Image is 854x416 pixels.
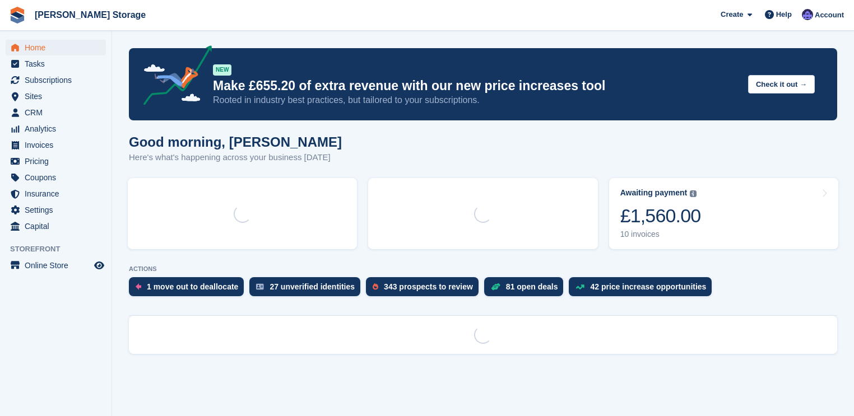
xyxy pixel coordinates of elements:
[25,153,92,169] span: Pricing
[25,202,92,218] span: Settings
[249,277,366,302] a: 27 unverified identities
[10,244,112,255] span: Storefront
[134,45,212,109] img: price-adjustments-announcement-icon-8257ccfd72463d97f412b2fc003d46551f7dbcb40ab6d574587a9cd5c0d94...
[270,282,355,291] div: 27 unverified identities
[6,105,106,120] a: menu
[620,204,701,227] div: £1,560.00
[690,190,697,197] img: icon-info-grey-7440780725fd019a000dd9b08b2336e03edf1995a4989e88bcd33f0948082b44.svg
[569,277,717,302] a: 42 price increase opportunities
[620,188,688,198] div: Awaiting payment
[25,121,92,137] span: Analytics
[129,151,342,164] p: Here's what's happening across your business [DATE]
[6,56,106,72] a: menu
[748,75,815,94] button: Check it out →
[30,6,150,24] a: [PERSON_NAME] Storage
[609,178,838,249] a: Awaiting payment £1,560.00 10 invoices
[25,88,92,104] span: Sites
[6,186,106,202] a: menu
[776,9,792,20] span: Help
[491,283,500,291] img: deal-1b604bf984904fb50ccaf53a9ad4b4a5d6e5aea283cecdc64d6e3604feb123c2.svg
[6,137,106,153] a: menu
[25,218,92,234] span: Capital
[25,105,92,120] span: CRM
[6,258,106,273] a: menu
[213,64,231,76] div: NEW
[6,170,106,185] a: menu
[9,7,26,24] img: stora-icon-8386f47178a22dfd0bd8f6a31ec36ba5ce8667c1dd55bd0f319d3a0aa187defe.svg
[129,277,249,302] a: 1 move out to deallocate
[25,170,92,185] span: Coupons
[506,282,558,291] div: 81 open deals
[6,121,106,137] a: menu
[366,277,484,302] a: 343 prospects to review
[256,283,264,290] img: verify_identity-adf6edd0f0f0b5bbfe63781bf79b02c33cf7c696d77639b501bdc392416b5a36.svg
[802,9,813,20] img: Tim Sinnott
[6,153,106,169] a: menu
[620,230,701,239] div: 10 invoices
[25,72,92,88] span: Subscriptions
[6,218,106,234] a: menu
[25,56,92,72] span: Tasks
[25,186,92,202] span: Insurance
[213,94,739,106] p: Rooted in industry best practices, but tailored to your subscriptions.
[25,137,92,153] span: Invoices
[590,282,706,291] div: 42 price increase opportunities
[213,78,739,94] p: Make £655.20 of extra revenue with our new price increases tool
[136,283,141,290] img: move_outs_to_deallocate_icon-f764333ba52eb49d3ac5e1228854f67142a1ed5810a6f6cc68b1a99e826820c5.svg
[147,282,238,291] div: 1 move out to deallocate
[6,202,106,218] a: menu
[25,258,92,273] span: Online Store
[484,277,569,302] a: 81 open deals
[6,72,106,88] a: menu
[129,265,837,273] p: ACTIONS
[6,88,106,104] a: menu
[384,282,473,291] div: 343 prospects to review
[6,40,106,55] a: menu
[129,134,342,149] h1: Good morning, [PERSON_NAME]
[721,9,743,20] span: Create
[815,10,844,21] span: Account
[92,259,106,272] a: Preview store
[575,284,584,289] img: price_increase_opportunities-93ffe204e8149a01c8c9dc8f82e8f89637d9d84a8eef4429ea346261dce0b2c0.svg
[25,40,92,55] span: Home
[373,283,378,290] img: prospect-51fa495bee0391a8d652442698ab0144808aea92771e9ea1ae160a38d050c398.svg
